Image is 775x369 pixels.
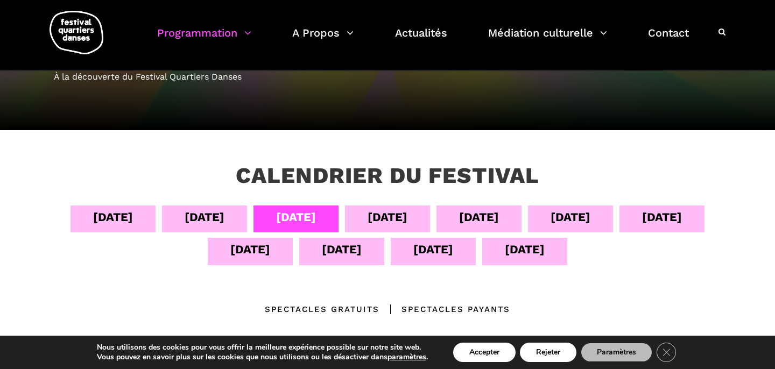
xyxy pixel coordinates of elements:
div: Spectacles gratuits [265,303,379,316]
a: A Propos [292,24,354,55]
button: Close GDPR Cookie Banner [657,343,676,362]
div: [DATE] [505,240,545,259]
a: Contact [648,24,689,55]
div: [DATE] [551,208,590,226]
div: [DATE] [93,208,133,226]
a: Médiation culturelle [488,24,607,55]
div: Spectacles Payants [379,303,510,316]
div: [DATE] [276,208,316,226]
button: paramètres [387,352,426,362]
div: [DATE] [459,208,499,226]
div: [DATE] [642,208,682,226]
div: À la découverte du Festival Quartiers Danses [54,70,721,84]
p: Vous pouvez en savoir plus sur les cookies que nous utilisons ou les désactiver dans . [97,352,428,362]
div: [DATE] [322,240,362,259]
a: Programmation [157,24,251,55]
div: [DATE] [230,240,270,259]
a: Actualités [395,24,447,55]
p: Nous utilisons des cookies pour vous offrir la meilleure expérience possible sur notre site web. [97,343,428,352]
button: Accepter [453,343,516,362]
div: [DATE] [185,208,224,226]
button: Paramètres [581,343,652,362]
img: logo-fqd-med [50,11,103,54]
div: [DATE] [413,240,453,259]
div: [DATE] [368,208,407,226]
button: Rejeter [520,343,576,362]
h3: Calendrier du festival [236,162,539,189]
